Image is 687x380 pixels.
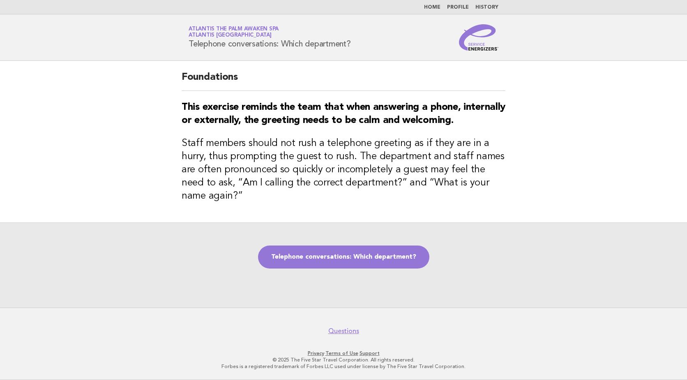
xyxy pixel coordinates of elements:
h1: Telephone conversations: Which department? [189,27,351,48]
h3: Staff members should not rush a telephone greeting as if they are in a hurry, thus prompting the ... [182,137,505,203]
a: Questions [328,327,359,335]
span: Atlantis [GEOGRAPHIC_DATA] [189,33,272,38]
a: Support [360,350,380,356]
a: History [475,5,498,10]
a: Terms of Use [325,350,358,356]
a: Telephone conversations: Which department? [258,246,429,269]
strong: This exercise reminds the team that when answering a phone, internally or externally, the greetin... [182,102,505,125]
a: Profile [447,5,469,10]
img: Service Energizers [459,24,498,51]
p: Forbes is a registered trademark of Forbes LLC used under license by The Five Star Travel Corpora... [92,363,595,370]
p: © 2025 The Five Star Travel Corporation. All rights reserved. [92,357,595,363]
p: · · [92,350,595,357]
a: Atlantis The Palm Awaken SpaAtlantis [GEOGRAPHIC_DATA] [189,26,279,38]
a: Home [424,5,440,10]
a: Privacy [308,350,324,356]
h2: Foundations [182,71,505,91]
